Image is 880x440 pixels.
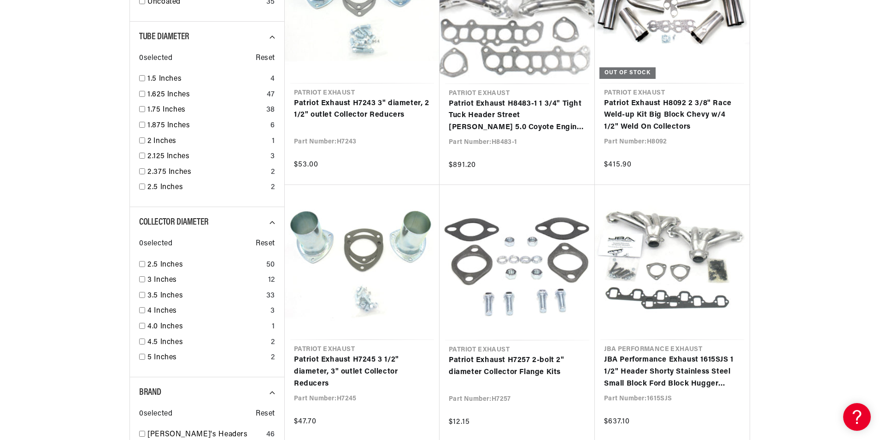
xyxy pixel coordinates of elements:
[147,321,268,333] a: 4.0 Inches
[147,166,267,178] a: 2.375 Inches
[147,104,263,116] a: 1.75 Inches
[449,98,586,134] a: Patriot Exhaust H8483-1 1 3/4" Tight Tuck Header Street [PERSON_NAME] 5.0 Coyote Engine Polished ...
[267,89,275,101] div: 47
[294,98,430,121] a: Patriot Exhaust H7243 3" diameter, 2 1/2" outlet Collector Reducers
[266,104,275,116] div: 38
[272,321,275,333] div: 1
[270,120,275,132] div: 6
[147,73,267,85] a: 1.5 Inches
[147,182,267,194] a: 2.5 Inches
[139,408,172,420] span: 0 selected
[139,238,172,250] span: 0 selected
[270,305,275,317] div: 3
[147,274,264,286] a: 3 Inches
[147,352,267,364] a: 5 Inches
[268,274,275,286] div: 12
[449,355,586,378] a: Patriot Exhaust H7257 2-bolt 2" diameter Collector Flange Kits
[139,218,209,227] span: Collector Diameter
[271,352,275,364] div: 2
[147,305,267,317] a: 4 Inches
[139,53,172,65] span: 0 selected
[147,259,263,271] a: 2.5 Inches
[139,388,161,397] span: Brand
[604,354,740,390] a: JBA Performance Exhaust 1615SJS 1 1/2" Header Shorty Stainless Steel Small Block Ford Block Hugge...
[604,98,740,133] a: Patriot Exhaust H8092 2 3/8" Race Weld-up Kit Big Block Chevy w/4 1/2" Weld On Collectors
[270,73,275,85] div: 4
[147,136,268,148] a: 2 Inches
[139,32,189,42] span: Tube Diameter
[272,136,275,148] div: 1
[147,290,263,302] a: 3.5 Inches
[147,89,263,101] a: 1.625 Inches
[270,151,275,163] div: 3
[271,337,275,349] div: 2
[266,259,275,271] div: 50
[256,53,275,65] span: Reset
[147,120,267,132] a: 1.875 Inches
[271,182,275,194] div: 2
[147,151,267,163] a: 2.125 Inches
[271,166,275,178] div: 2
[294,354,430,390] a: Patriot Exhaust H7245 3 1/2" diameter, 3" outlet Collector Reducers
[256,408,275,420] span: Reset
[147,337,267,349] a: 4.5 Inches
[266,290,275,302] div: 33
[256,238,275,250] span: Reset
